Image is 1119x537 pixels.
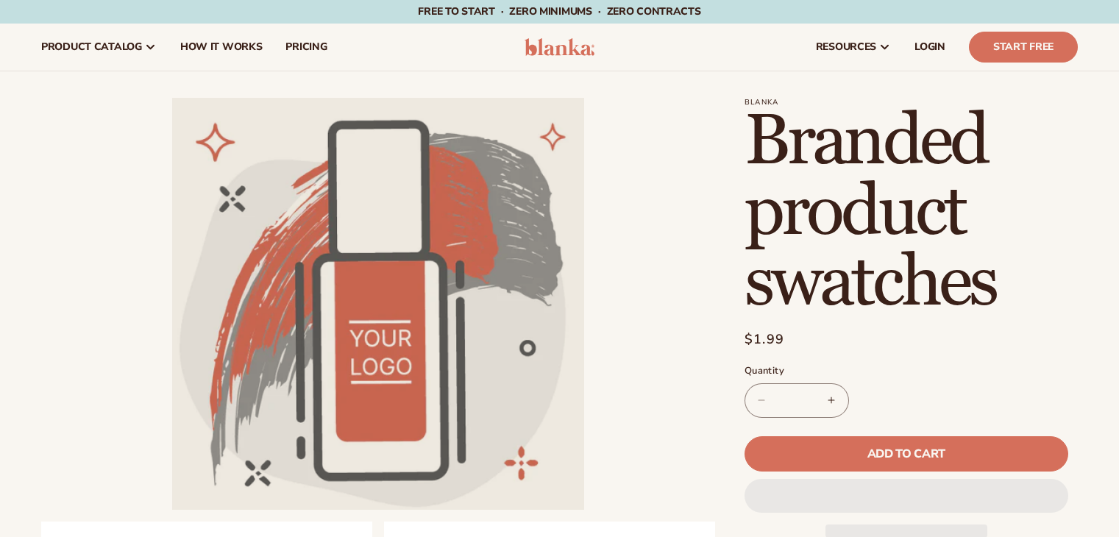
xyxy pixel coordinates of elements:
[29,24,168,71] a: product catalog
[745,107,1078,319] h1: Branded product swatches
[745,330,785,349] span: $1.99
[418,4,700,18] span: Free to start · ZERO minimums · ZERO contracts
[525,38,594,56] img: logo
[41,41,142,53] span: product catalog
[745,364,1068,379] label: Quantity
[180,41,263,53] span: How It Works
[745,98,1078,107] p: Blanka
[804,24,903,71] a: resources
[816,41,876,53] span: resources
[969,32,1078,63] a: Start Free
[903,24,957,71] a: LOGIN
[745,436,1068,472] button: Add to cart
[867,448,945,460] span: Add to cart
[914,41,945,53] span: LOGIN
[285,41,327,53] span: pricing
[274,24,338,71] a: pricing
[168,24,274,71] a: How It Works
